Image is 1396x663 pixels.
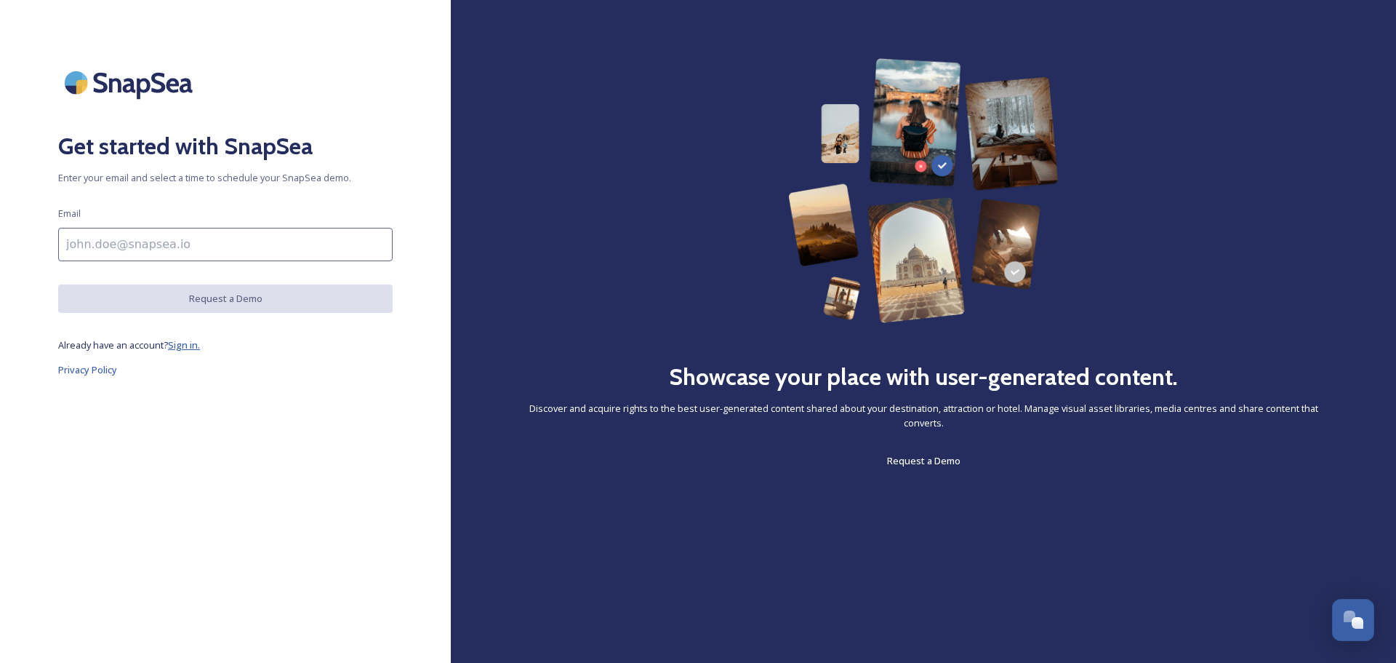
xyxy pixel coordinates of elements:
h2: Get started with SnapSea [58,129,393,164]
span: Request a Demo [887,454,960,467]
a: Privacy Policy [58,361,393,378]
span: Email [58,207,81,221]
span: Privacy Policy [58,363,117,376]
span: Discover and acquire rights to the best user-generated content shared about your destination, att... [509,402,1338,429]
a: Request a Demo [887,452,960,469]
a: Already have an account?Sign in. [58,336,393,354]
button: Request a Demo [58,285,393,313]
span: Sign in. [168,338,200,352]
button: Open Chat [1332,599,1374,641]
h2: Showcase your place with user-generated content. [669,360,1178,394]
input: john.doe@snapsea.io [58,228,393,261]
img: SnapSea Logo [58,58,204,107]
img: 63b42ca75bacad526042e722_Group%20154-p-800.png [788,58,1059,323]
span: Already have an account? [58,338,168,352]
span: Enter your email and select a time to schedule your SnapSea demo. [58,171,393,185]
